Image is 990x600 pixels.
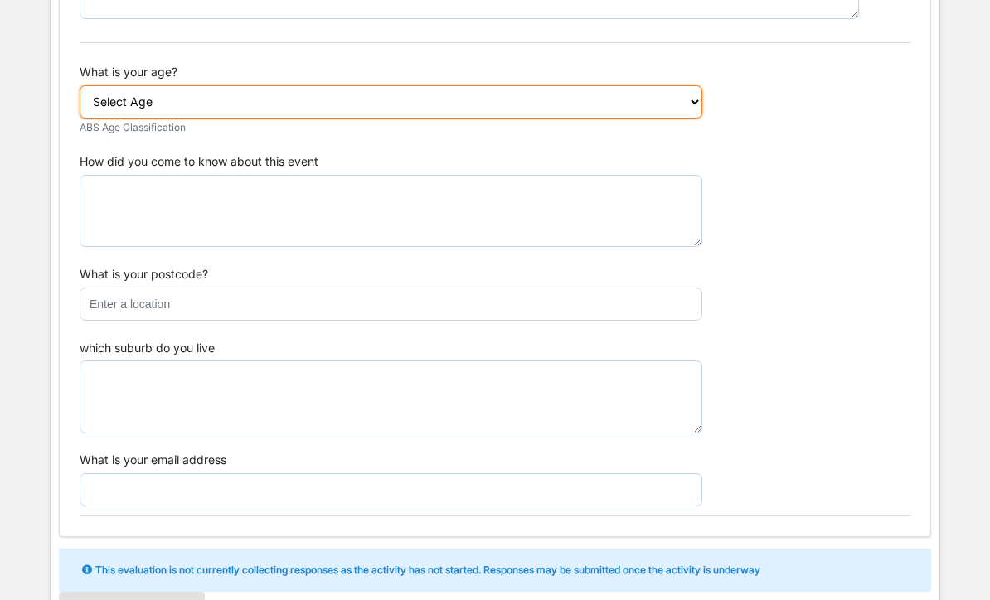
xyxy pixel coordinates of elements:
[80,155,318,170] label: How did you come to know about this event
[80,268,208,283] label: What is your postcode?
[80,453,226,468] label: What is your email address
[80,288,702,322] input: Enter a location
[80,122,702,135] small: ABS Age Classification
[81,564,916,578] p: This evaluation is not currently collecting responses as the activity has not started. Responses ...
[80,341,215,356] label: which suburb do you live
[80,65,177,80] label: What is your age?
